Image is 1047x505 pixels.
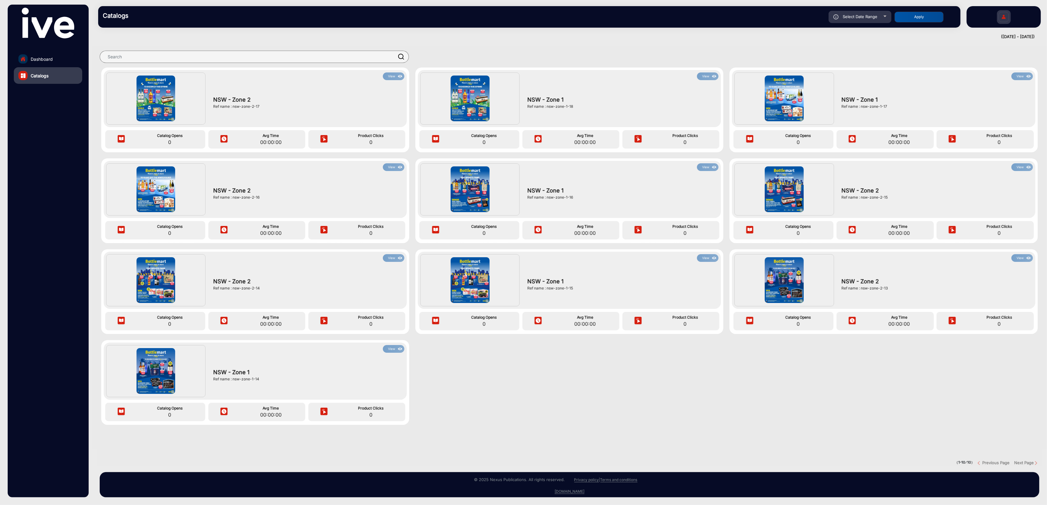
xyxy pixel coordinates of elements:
[219,317,229,326] img: icon
[866,315,932,320] span: Avg Time
[764,224,832,229] span: Catalog Opens
[397,255,404,262] img: icon
[319,226,329,235] img: icon
[527,104,715,109] div: Ref name : nsw-zone-1-18
[137,76,175,121] img: NSW - Zone 2
[136,315,204,320] span: Catalog Opens
[633,226,643,235] img: icon
[652,138,718,146] span: 0
[238,224,304,229] span: Avg Time
[966,229,1032,237] span: 0
[219,407,229,417] img: icon
[450,229,518,237] span: 0
[213,186,401,195] span: NSW - Zone 2
[711,255,718,262] img: icon
[450,138,518,146] span: 0
[103,12,189,19] h3: Catalogs
[338,320,404,328] span: 0
[843,14,877,19] span: Select Date Range
[745,317,754,326] img: icon
[338,411,404,418] span: 0
[652,315,718,320] span: Product Clicks
[552,133,618,138] span: Avg Time
[213,95,401,104] span: NSW - Zone 2
[764,229,832,237] span: 0
[450,315,518,320] span: Catalog Opens
[397,164,404,171] img: icon
[450,133,518,138] span: Catalog Opens
[137,166,175,212] img: NSW - Zone 2
[451,76,490,121] img: NSW - Zone 1
[652,320,718,328] span: 0
[866,224,932,229] span: Avg Time
[117,407,126,417] img: icon
[948,226,957,235] img: icon
[451,257,490,303] img: NSW - Zone 1
[451,166,490,212] img: NSW - Zone 1
[552,229,618,237] span: 00:00:00
[383,254,404,262] button: Viewicon
[1034,461,1038,465] img: Next button
[764,315,832,320] span: Catalog Opens
[338,406,404,411] span: Product Clicks
[957,460,973,465] pre: ( / )
[398,54,404,60] img: prodSearch.svg
[765,76,804,121] img: NSW - Zone 1
[866,133,932,138] span: Avg Time
[383,163,404,171] button: Viewicon
[14,67,82,84] a: Catalogs
[978,461,982,465] img: previous button
[474,477,565,482] small: © 2025 Nexus Publications. All rights reserved.
[397,73,404,80] img: icon
[842,277,1030,286] span: NSW - Zone 2
[136,406,204,411] span: Catalog Opens
[397,346,404,352] img: icon
[238,315,304,320] span: Avg Time
[1014,460,1034,465] strong: Next Page
[319,135,329,144] img: icon
[966,138,1032,146] span: 0
[552,320,618,328] span: 00:00:00
[633,317,643,326] img: icon
[22,8,74,38] img: vmg-logo
[319,407,329,417] img: icon
[527,195,715,200] div: Ref name : nsw-zone-1-16
[711,73,718,80] img: icon
[765,257,804,303] img: NSW - Zone 2
[533,135,543,144] img: icon
[967,460,971,464] strong: 10
[842,95,1030,104] span: NSW - Zone 1
[533,317,543,326] img: icon
[1025,164,1032,171] img: icon
[866,320,932,328] span: 00:00:00
[319,317,329,326] img: icon
[842,286,1030,291] div: Ref name : nsw-zone-2-13
[338,224,404,229] span: Product Clicks
[338,315,404,320] span: Product Clicks
[213,277,401,286] span: NSW - Zone 2
[833,14,839,19] img: icon
[1025,255,1032,262] img: icon
[1011,254,1033,262] button: Viewicon
[136,133,204,138] span: Catalog Opens
[764,320,832,328] span: 0
[697,254,718,262] button: Viewicon
[600,477,637,482] a: Terms and conditions
[31,72,48,79] span: Catalogs
[948,135,957,144] img: icon
[982,460,1010,465] strong: Previous Page
[1025,73,1032,80] img: icon
[338,229,404,237] span: 0
[117,226,126,235] img: icon
[1011,72,1033,80] button: Viewicon
[958,460,965,464] strong: 1-10
[527,286,715,291] div: Ref name : nsw-zone-1-15
[136,320,204,328] span: 0
[552,315,618,320] span: Avg Time
[652,229,718,237] span: 0
[1011,163,1033,171] button: Viewicon
[527,277,715,286] span: NSW - Zone 1
[552,224,618,229] span: Avg Time
[238,406,304,411] span: Avg Time
[711,164,718,171] img: icon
